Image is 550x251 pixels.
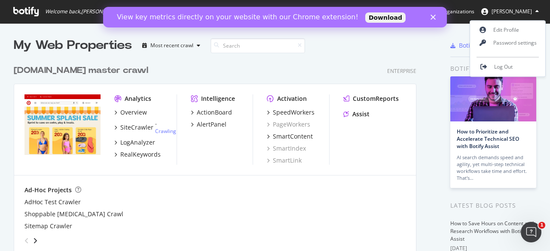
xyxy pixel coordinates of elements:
[457,128,519,150] a: How to Prioritize and Accelerate Technical SEO with Botify Assist
[450,41,519,50] a: Botify Chrome Plugin
[273,132,313,141] div: SmartContent
[387,67,416,75] div: Enterprise
[45,8,123,15] span: Welcome back, [PERSON_NAME] !
[114,138,155,147] a: LogAnalyzer
[21,234,32,248] div: angle-left
[450,76,536,121] img: How to Prioritize and Accelerate Technical SEO with Botify Assist
[521,222,541,242] iframe: Intercom live chat
[139,39,204,52] button: Most recent crawl
[114,108,147,117] a: Overview
[450,201,536,210] div: Latest Blog Posts
[267,108,315,117] a: SpeedWorkers
[430,7,474,16] div: Organizations
[470,24,545,36] a: Edit Profile
[450,64,536,73] div: Botify news
[24,94,101,155] img: www.target.com
[24,210,123,218] a: Shoppable [MEDICAL_DATA] Crawl
[24,186,72,194] div: Ad-Hoc Projects
[155,120,176,135] div: -
[492,8,532,15] span: Michelle Taibi
[125,94,151,103] div: Analytics
[14,37,132,54] div: My Web Properties
[197,108,232,117] div: ActionBoard
[120,108,147,117] div: Overview
[457,154,530,181] div: AI search demands speed and agility, yet multi-step technical workflows take time and effort. Tha...
[197,120,226,129] div: AlertPanel
[14,64,152,77] a: [DOMAIN_NAME] master crawl
[191,108,232,117] a: ActionBoard
[24,222,72,230] a: Sitemap Crawler
[343,110,370,118] a: Assist
[450,220,534,242] a: How to Save Hours on Content and Research Workflows with Botify Assist
[277,94,307,103] div: Activation
[459,41,519,50] div: Botify Chrome Plugin
[352,110,370,118] div: Assist
[155,127,176,135] a: Crawling
[470,60,545,73] a: Log Out
[343,94,399,103] a: CustomReports
[273,108,315,117] div: SpeedWorkers
[267,120,310,129] a: PageWorkers
[14,64,148,77] div: [DOMAIN_NAME] master crawl
[201,94,235,103] div: Intelligence
[24,198,81,206] a: AdHoc Test Crawler
[474,5,546,18] button: [PERSON_NAME]
[120,150,161,159] div: RealKeywords
[211,38,305,53] input: Search
[150,43,193,48] div: Most recent crawl
[327,8,336,13] div: Close
[103,7,447,27] iframe: Intercom live chat banner
[191,120,226,129] a: AlertPanel
[538,222,545,229] span: 1
[120,123,153,132] div: SiteCrawler
[114,150,161,159] a: RealKeywords
[267,132,313,141] a: SmartContent
[114,120,176,135] a: SiteCrawler- Crawling
[267,144,306,153] a: SmartIndex
[32,236,38,245] div: angle-right
[120,138,155,147] div: LogAnalyzer
[470,36,545,49] a: Password settings
[494,64,513,71] span: Log Out
[267,156,302,165] a: SmartLink
[353,94,399,103] div: CustomReports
